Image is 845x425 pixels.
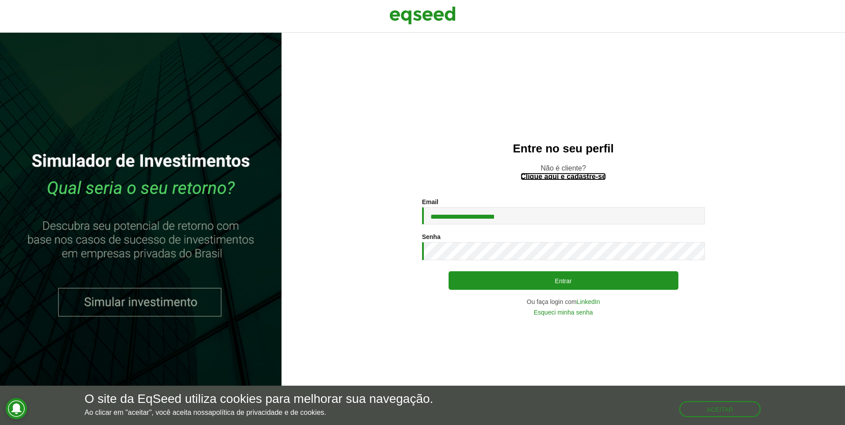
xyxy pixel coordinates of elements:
h5: O site da EqSeed utiliza cookies para melhorar sua navegação. [84,392,433,406]
label: Senha [422,234,441,240]
a: Clique aqui e cadastre-se [521,173,606,180]
p: Ao clicar em "aceitar", você aceita nossa . [84,408,433,417]
a: LinkedIn [577,299,600,305]
div: Ou faça login com [422,299,705,305]
label: Email [422,199,438,205]
img: EqSeed Logo [389,4,456,27]
a: Esqueci minha senha [534,309,593,315]
button: Aceitar [679,401,761,417]
a: política de privacidade e de cookies [212,409,324,416]
p: Não é cliente? [299,164,827,181]
h2: Entre no seu perfil [299,142,827,155]
button: Entrar [449,271,678,290]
